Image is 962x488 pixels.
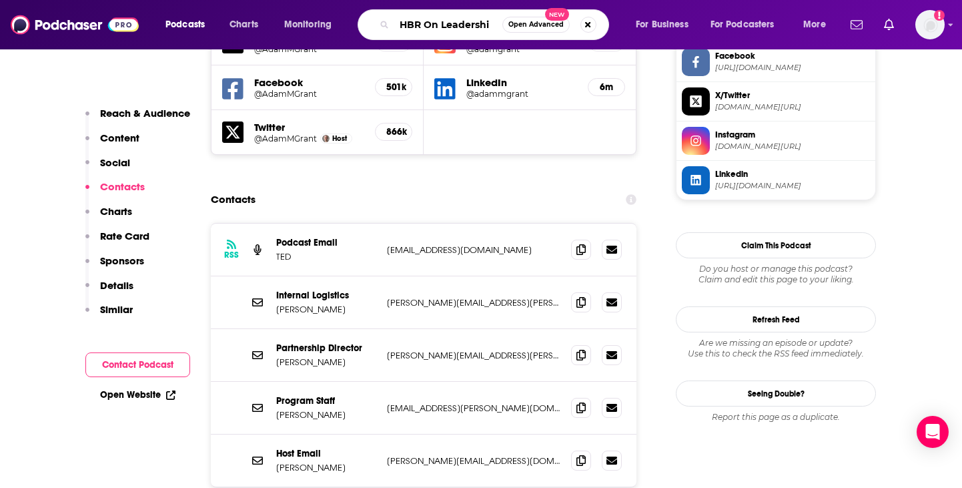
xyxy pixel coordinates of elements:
div: Open Intercom Messenger [917,416,949,448]
h3: RSS [224,250,239,260]
button: Contacts [85,180,145,205]
p: [EMAIL_ADDRESS][DOMAIN_NAME] [387,244,560,256]
a: Charts [221,14,266,35]
h5: 6m [599,81,614,93]
button: open menu [702,14,794,35]
p: TED [276,251,376,262]
p: Similar [100,303,133,316]
span: Podcasts [165,15,205,34]
p: [EMAIL_ADDRESS][PERSON_NAME][DOMAIN_NAME] [387,403,560,414]
div: Are we missing an episode or update? Use this to check the RSS feed immediately. [676,338,876,359]
a: Facebook[URL][DOMAIN_NAME] [682,48,870,76]
p: Content [100,132,139,144]
span: instagram.com/adamgrant [715,142,870,152]
span: X/Twitter [715,89,870,101]
button: Contact Podcast [85,352,190,377]
span: For Podcasters [710,15,775,34]
a: Instagram[DOMAIN_NAME][URL] [682,127,870,155]
h5: LinkedIn [466,76,577,89]
h5: Facebook [254,76,364,89]
span: Facebook [715,50,870,62]
img: Adam Grant [322,135,330,142]
p: Internal Logistics [276,290,376,301]
button: Social [85,156,130,181]
a: X/Twitter[DOMAIN_NAME][URL] [682,87,870,115]
span: Open Advanced [508,21,564,28]
span: Host [332,134,347,143]
span: Monitoring [284,15,332,34]
button: Claim This Podcast [676,232,876,258]
p: [PERSON_NAME][EMAIL_ADDRESS][PERSON_NAME][DOMAIN_NAME] [387,350,560,361]
h5: 866k [386,126,401,138]
span: More [803,15,826,34]
div: Report this page as a duplicate. [676,412,876,423]
h2: Contacts [211,187,256,212]
p: Sponsors [100,254,144,267]
span: https://www.facebook.com/AdamMGrant [715,63,870,73]
span: Logged in as autumncomm [915,10,945,39]
div: Search podcasts, credits, & more... [370,9,622,40]
button: Open AdvancedNew [502,17,570,33]
p: Podcast Email [276,237,376,248]
a: Seeing Double? [676,381,876,407]
p: Program Staff [276,395,376,407]
span: Linkedin [715,168,870,180]
p: Rate Card [100,230,149,242]
span: https://www.linkedin.com/in/adammgrant [715,181,870,191]
input: Search podcasts, credits, & more... [394,14,502,35]
button: Content [85,132,139,156]
p: Charts [100,205,132,218]
span: Instagram [715,129,870,141]
a: Linkedin[URL][DOMAIN_NAME] [682,166,870,194]
button: Show profile menu [915,10,945,39]
div: Claim and edit this page to your liking. [676,264,876,285]
button: open menu [156,14,222,35]
p: Reach & Audience [100,107,190,119]
p: [PERSON_NAME][EMAIL_ADDRESS][PERSON_NAME][DOMAIN_NAME] [387,297,560,308]
p: [PERSON_NAME] [276,462,376,473]
p: Details [100,279,133,292]
img: User Profile [915,10,945,39]
a: @AdamMGrant [254,89,364,99]
button: open menu [275,14,349,35]
button: open menu [626,14,705,35]
span: Do you host or manage this podcast? [676,264,876,274]
img: Podchaser - Follow, Share and Rate Podcasts [11,12,139,37]
p: Social [100,156,130,169]
button: Reach & Audience [85,107,190,132]
p: [PERSON_NAME] [276,356,376,368]
a: Show notifications dropdown [879,13,899,36]
button: Similar [85,303,133,328]
span: For Business [636,15,688,34]
p: Host Email [276,448,376,459]
h5: 501k [386,81,401,93]
span: twitter.com/AdamMGrant [715,102,870,112]
a: @AdamMGrant [254,134,317,144]
button: Sponsors [85,254,144,279]
h5: Twitter [254,121,364,134]
p: Contacts [100,180,145,193]
p: [PERSON_NAME] [276,304,376,315]
button: open menu [794,14,843,35]
span: Charts [229,15,258,34]
button: Refresh Feed [676,306,876,332]
p: [PERSON_NAME][EMAIL_ADDRESS][DOMAIN_NAME] [387,455,560,467]
a: Open Website [100,389,175,401]
a: Show notifications dropdown [845,13,868,36]
svg: Add a profile image [934,10,945,21]
button: Rate Card [85,230,149,254]
p: [PERSON_NAME] [276,409,376,421]
span: New [545,8,569,21]
a: @adammgrant [466,89,577,99]
button: Charts [85,205,132,230]
button: Details [85,279,133,304]
p: Partnership Director [276,342,376,354]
